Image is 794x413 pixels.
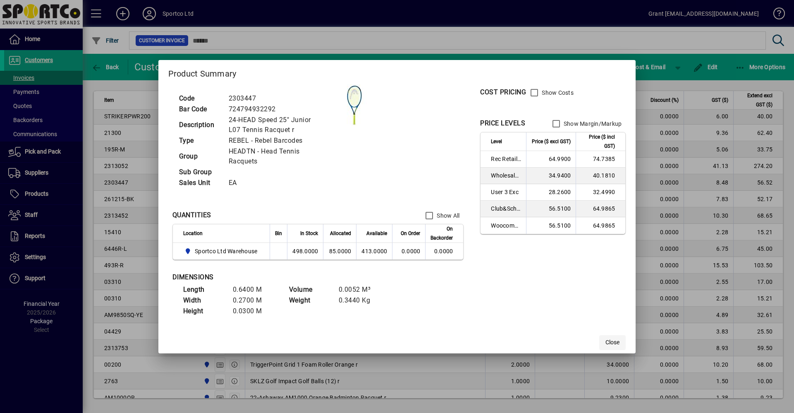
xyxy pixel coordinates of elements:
td: 32.4990 [576,184,625,201]
div: DIMENSIONS [172,272,379,282]
span: User 3 Exc [491,188,521,196]
span: Club&School Exc [491,204,521,213]
td: 56.5100 [526,217,576,234]
span: Level [491,137,502,146]
td: 74.7385 [576,151,625,168]
span: Allocated [330,229,351,238]
span: Price ($ incl GST) [581,132,615,151]
td: Group [175,146,225,167]
td: HEADTN - Head Tennis Racquets [225,146,334,167]
td: Weight [285,295,335,306]
span: On Order [401,229,420,238]
td: Width [179,295,229,306]
td: Description [175,115,225,135]
span: 0.0000 [402,248,421,255]
div: PRICE LEVELS [480,118,525,128]
td: Bar Code [175,104,225,115]
td: Sub Group [175,167,225,178]
span: Available [366,229,387,238]
td: 0.3440 Kg [335,295,384,306]
label: Show All [435,211,459,220]
span: Close [605,338,619,347]
div: QUANTITIES [172,210,211,220]
img: contain [334,84,375,126]
td: 2303447 [225,93,334,104]
td: 0.0000 [425,243,463,259]
div: COST PRICING [480,87,526,97]
span: On Backorder [430,224,453,243]
td: 28.2600 [526,184,576,201]
td: EA [225,178,334,188]
label: Show Costs [540,89,574,97]
td: Type [175,135,225,146]
label: Show Margin/Markup [562,120,622,128]
td: 0.2700 M [229,295,278,306]
td: 64.9865 [576,201,625,217]
td: 0.6400 M [229,284,278,295]
td: 40.1810 [576,168,625,184]
span: Woocommerce Retail [491,221,521,230]
span: Wholesale Exc [491,171,521,180]
td: Code [175,93,225,104]
span: Rec Retail Inc [491,155,521,163]
button: Close [599,335,626,350]
td: Sales Unit [175,178,225,188]
td: Volume [285,284,335,295]
td: 64.9865 [576,217,625,234]
span: Price ($ excl GST) [532,137,571,146]
td: Length [179,284,229,295]
td: 498.0000 [287,243,323,259]
td: 413.0000 [356,243,392,259]
td: 56.5100 [526,201,576,217]
td: REBEL - Rebel Barcodes [225,135,334,146]
td: 724794932292 [225,104,334,115]
span: In Stock [300,229,318,238]
td: 34.9400 [526,168,576,184]
h2: Product Summary [158,60,636,84]
td: 0.0052 M³ [335,284,384,295]
td: 24-HEAD Speed 25" Junior L07 Tennis Racquet r [225,115,334,135]
span: Sportco Ltd Warehouse [183,246,261,256]
span: Bin [275,229,282,238]
td: 64.9900 [526,151,576,168]
span: Location [183,229,203,238]
td: 85.0000 [323,243,356,259]
td: Height [179,306,229,317]
span: Sportco Ltd Warehouse [195,247,257,255]
td: 0.0300 M [229,306,278,317]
